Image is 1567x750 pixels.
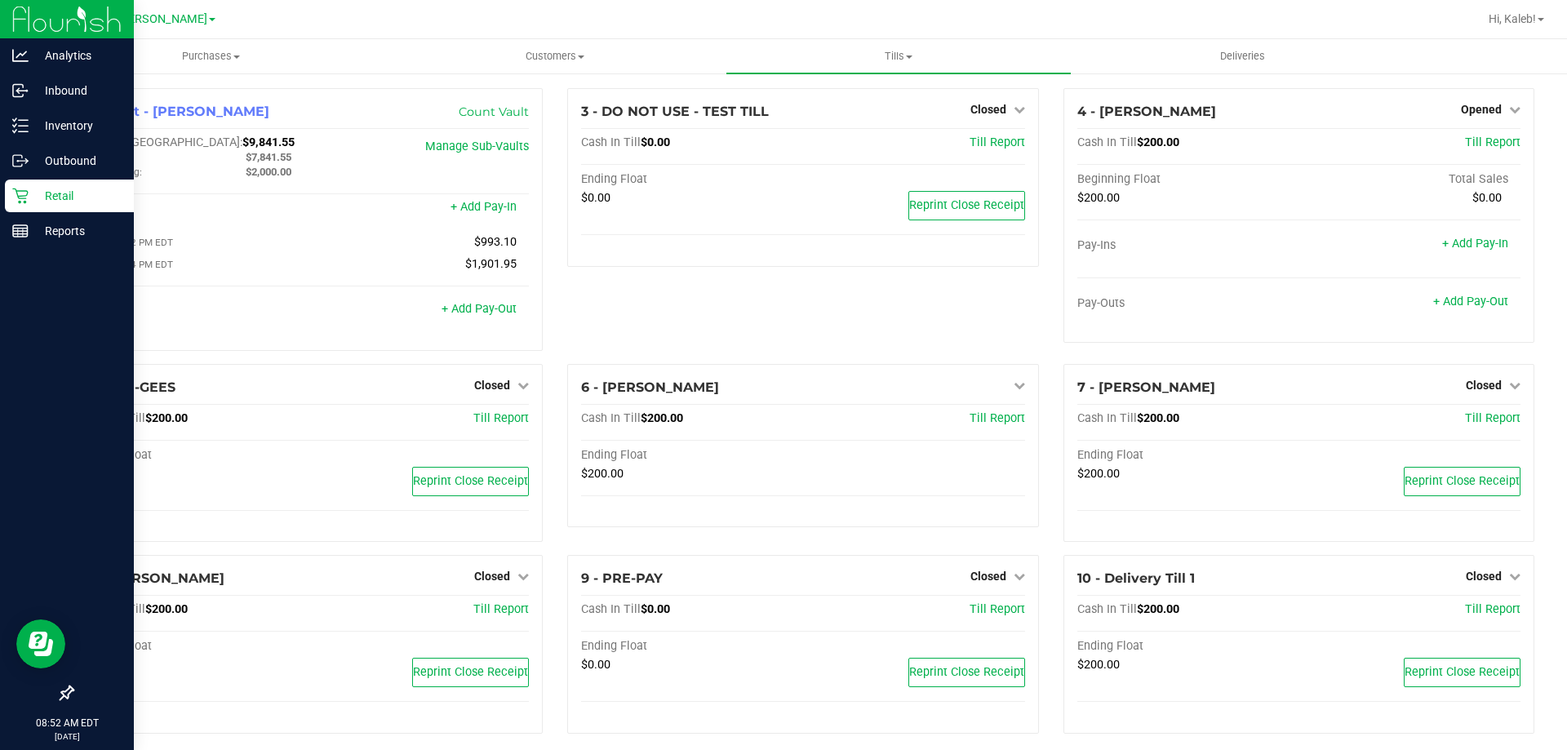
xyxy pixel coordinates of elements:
div: Pay-Ins [1077,238,1299,253]
div: Total Sales [1298,172,1520,187]
span: Reprint Close Receipt [909,665,1024,679]
p: Retail [29,186,127,206]
iframe: Resource center [16,619,65,668]
p: Outbound [29,151,127,171]
span: Tills [726,49,1070,64]
span: Till Report [1465,135,1520,149]
span: Cash In Till [1077,135,1137,149]
span: 9 - PRE-PAY [581,570,663,586]
div: Pay-Ins [86,202,308,216]
span: Reprint Close Receipt [1405,474,1520,488]
span: Reprint Close Receipt [413,474,528,488]
span: 4 - [PERSON_NAME] [1077,104,1216,119]
span: Customers [384,49,726,64]
a: Purchases [39,39,383,73]
a: Deliveries [1071,39,1414,73]
a: + Add Pay-In [1442,237,1508,251]
div: Ending Float [581,639,803,654]
inline-svg: Outbound [12,153,29,169]
span: $200.00 [581,467,624,481]
span: $9,841.55 [242,135,295,149]
span: $993.10 [474,235,517,249]
div: Pay-Outs [1077,296,1299,311]
span: Closed [970,570,1006,583]
p: Analytics [29,46,127,65]
a: Till Report [473,411,529,425]
p: [DATE] [7,730,127,743]
inline-svg: Inbound [12,82,29,99]
a: Till Report [970,602,1025,616]
a: Count Vault [459,104,529,119]
span: Cash In Till [581,135,641,149]
a: Till Report [1465,602,1520,616]
span: $200.00 [1137,411,1179,425]
span: $200.00 [145,411,188,425]
span: Closed [474,379,510,392]
inline-svg: Retail [12,188,29,204]
span: $2,000.00 [246,166,291,178]
button: Reprint Close Receipt [1404,467,1520,496]
span: $0.00 [581,191,610,205]
span: $200.00 [145,602,188,616]
span: $0.00 [581,658,610,672]
button: Reprint Close Receipt [1404,658,1520,687]
span: Reprint Close Receipt [909,198,1024,212]
button: Reprint Close Receipt [908,658,1025,687]
a: + Add Pay-In [451,200,517,214]
span: 7 - [PERSON_NAME] [1077,379,1215,395]
inline-svg: Reports [12,223,29,239]
span: $200.00 [1137,602,1179,616]
a: Customers [383,39,726,73]
p: Inbound [29,81,127,100]
div: Beginning Float [1077,172,1299,187]
a: + Add Pay-Out [442,302,517,316]
span: $200.00 [1077,191,1120,205]
span: Closed [474,570,510,583]
div: Ending Float [581,172,803,187]
span: [PERSON_NAME] [118,12,207,26]
button: Reprint Close Receipt [412,467,529,496]
span: Reprint Close Receipt [413,665,528,679]
span: 10 - Delivery Till 1 [1077,570,1195,586]
span: Opened [1461,103,1502,116]
p: Inventory [29,116,127,135]
span: $0.00 [641,135,670,149]
a: + Add Pay-Out [1433,295,1508,308]
div: Ending Float [1077,639,1299,654]
span: 6 - [PERSON_NAME] [581,379,719,395]
inline-svg: Inventory [12,118,29,134]
span: $200.00 [641,411,683,425]
span: 8 - [PERSON_NAME] [86,570,224,586]
span: Closed [1466,379,1502,392]
a: Till Report [970,135,1025,149]
a: Tills [726,39,1070,73]
span: Cash In Till [1077,411,1137,425]
div: Pay-Outs [86,304,308,318]
span: $1,901.95 [465,257,517,271]
span: Hi, Kaleb! [1489,12,1536,25]
span: Cash In Till [581,602,641,616]
a: Till Report [970,411,1025,425]
inline-svg: Analytics [12,47,29,64]
p: Reports [29,221,127,241]
span: $0.00 [641,602,670,616]
div: Ending Float [86,639,308,654]
span: Closed [1466,570,1502,583]
a: Till Report [473,602,529,616]
div: Ending Float [581,448,803,463]
p: 08:52 AM EDT [7,716,127,730]
span: Cash In Till [1077,602,1137,616]
span: $200.00 [1077,467,1120,481]
div: Ending Float [86,448,308,463]
button: Reprint Close Receipt [412,658,529,687]
span: 1 - Vault - [PERSON_NAME] [86,104,269,119]
span: $7,841.55 [246,151,291,163]
a: Manage Sub-Vaults [425,140,529,153]
span: Cash In Till [581,411,641,425]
